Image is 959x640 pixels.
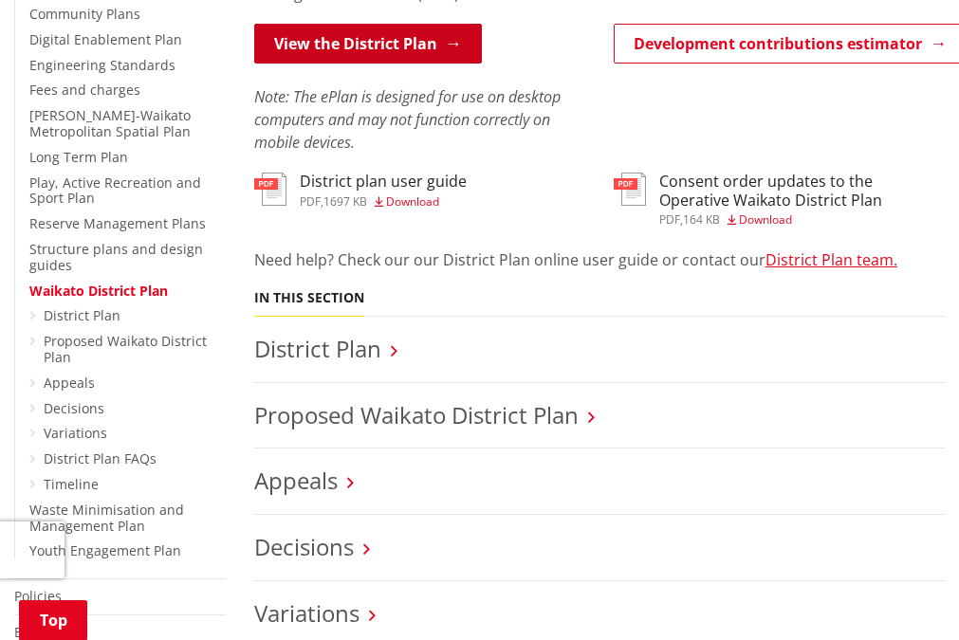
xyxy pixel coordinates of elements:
a: Long Term Plan [29,148,128,166]
span: Download [386,193,439,210]
a: Policies [14,587,62,605]
a: Youth Engagement Plan [29,541,181,559]
a: Variations [44,424,107,442]
a: Waste Minimisation and Management Plan [29,501,184,535]
a: Proposed Waikato District Plan [254,399,579,430]
a: Appeals [254,465,338,496]
span: pdf [300,193,321,210]
img: document-pdf.svg [254,173,286,206]
a: Variations [254,597,360,629]
a: Fees and charges [29,81,140,99]
a: View the District Plan [254,24,482,64]
h3: Consent order updates to the Operative Waikato District Plan [659,173,945,209]
a: Structure plans and design guides [29,240,203,274]
em: Note: The ePlan is designed for use on desktop computers and may not function correctly on mobile... [254,86,561,153]
a: Digital Enablement Plan [29,30,182,48]
a: Appeals [44,374,95,392]
h3: District plan user guide [300,173,467,191]
a: Proposed Waikato District Plan [44,332,207,366]
a: Community Plans [29,5,140,23]
span: 164 KB [683,211,720,228]
span: Download [739,211,792,228]
a: Decisions [44,399,104,417]
a: Engineering Standards [29,56,175,74]
a: Top [19,600,87,640]
a: Consent order updates to the Operative Waikato District Plan pdf,164 KB Download [614,173,945,225]
a: District Plan team. [765,249,897,270]
a: District Plan [44,306,120,324]
img: document-pdf.svg [614,173,646,206]
h5: In this section [254,290,364,306]
div: , [300,196,467,208]
span: 1697 KB [323,193,367,210]
a: Decisions [254,531,354,562]
span: pdf [659,211,680,228]
a: [PERSON_NAME]-Waikato Metropolitan Spatial Plan [29,106,191,140]
a: Timeline [44,475,99,493]
a: District Plan FAQs [44,449,157,467]
iframe: Messenger Launcher [872,560,940,629]
a: Waikato District Plan [29,282,168,300]
p: Need help? Check our our District Plan online user guide or contact our [254,248,945,271]
a: District Plan [254,333,381,364]
a: Reserve Management Plans [29,214,206,232]
a: District plan user guide pdf,1697 KB Download [254,173,467,207]
a: Play, Active Recreation and Sport Plan [29,174,201,208]
div: , [659,214,945,226]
